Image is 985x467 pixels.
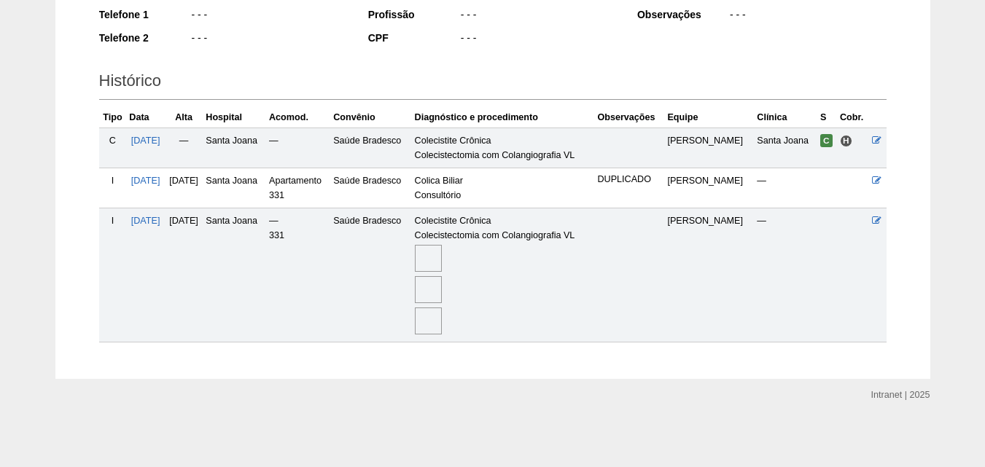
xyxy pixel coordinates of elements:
div: I [102,173,124,188]
div: Observações [637,7,728,22]
a: [DATE] [131,136,160,146]
td: [PERSON_NAME] [664,208,754,342]
td: Apartamento 331 [266,168,330,208]
th: Cobr. [837,107,869,128]
td: Colecistite Crônica Colecistectomia com Colangiografia VL [412,127,595,168]
th: Clínica [754,107,817,128]
td: — [754,208,817,342]
div: - - - [459,31,618,49]
td: — [266,127,330,168]
a: [DATE] [131,216,160,226]
h2: Histórico [99,66,887,100]
th: Acomod. [266,107,330,128]
div: C [102,133,124,148]
td: Saúde Bradesco [330,168,411,208]
td: Saúde Bradesco [330,208,411,342]
th: Diagnóstico e procedimento [412,107,595,128]
p: DUPLICADO [597,173,661,186]
th: Tipo [99,107,127,128]
div: Telefone 1 [99,7,190,22]
th: Convênio [330,107,411,128]
td: Santa Joana [203,168,266,208]
span: [DATE] [169,216,198,226]
th: Observações [594,107,664,128]
div: Telefone 2 [99,31,190,45]
td: Santa Joana [754,127,817,168]
th: Alta [165,107,203,128]
th: S [817,107,837,128]
span: Confirmada [820,134,833,147]
th: Data [126,107,164,128]
th: Equipe [664,107,754,128]
div: I [102,213,124,228]
td: Colecistite Crônica Colecistectomia com Colangiografia VL [412,208,595,342]
div: - - - [190,7,349,25]
div: - - - [459,7,618,25]
td: — [754,168,817,208]
td: Santa Joana [203,127,266,168]
div: Profissão [368,7,459,22]
td: [PERSON_NAME] [664,127,754,168]
a: [DATE] [131,176,160,186]
td: — [165,127,203,168]
td: — 331 [266,208,330,342]
td: Santa Joana [203,208,266,342]
div: CPF [368,31,459,45]
th: Hospital [203,107,266,128]
span: [DATE] [169,176,198,186]
div: - - - [190,31,349,49]
div: Intranet | 2025 [871,388,930,402]
td: Saúde Bradesco [330,127,411,168]
div: - - - [728,7,887,25]
td: [PERSON_NAME] [664,168,754,208]
span: Hospital [840,135,852,147]
td: Colica Biliar Consultório [412,168,595,208]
